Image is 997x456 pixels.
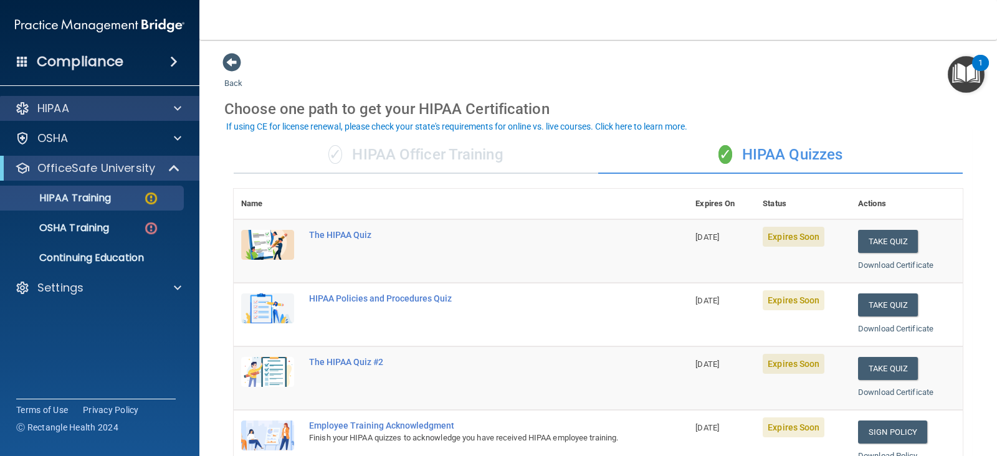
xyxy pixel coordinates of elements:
button: Take Quiz [858,357,918,380]
div: Finish your HIPAA quizzes to acknowledge you have received HIPAA employee training. [309,430,626,445]
span: [DATE] [695,359,719,369]
h4: Compliance [37,53,123,70]
span: ✓ [718,145,732,164]
span: ✓ [328,145,342,164]
a: Download Certificate [858,324,933,333]
span: Expires Soon [763,354,824,374]
div: The HIPAA Quiz #2 [309,357,626,367]
span: Expires Soon [763,290,824,310]
div: HIPAA Officer Training [234,136,598,174]
th: Expires On [688,189,755,219]
a: OfficeSafe University [15,161,181,176]
button: Take Quiz [858,230,918,253]
p: OSHA Training [8,222,109,234]
p: HIPAA [37,101,69,116]
div: The HIPAA Quiz [309,230,626,240]
span: Expires Soon [763,417,824,437]
a: Back [224,64,242,88]
div: HIPAA Policies and Procedures Quiz [309,293,626,303]
th: Status [755,189,851,219]
span: [DATE] [695,423,719,432]
th: Actions [851,189,963,219]
th: Name [234,189,302,219]
p: HIPAA Training [8,192,111,204]
p: Settings [37,280,83,295]
button: Take Quiz [858,293,918,316]
div: HIPAA Quizzes [598,136,963,174]
span: [DATE] [695,296,719,305]
a: Download Certificate [858,260,933,270]
p: OfficeSafe University [37,161,155,176]
a: OSHA [15,131,181,146]
button: Open Resource Center, 1 new notification [948,56,985,93]
div: Choose one path to get your HIPAA Certification [224,91,972,127]
a: HIPAA [15,101,181,116]
img: warning-circle.0cc9ac19.png [143,191,159,206]
div: If using CE for license renewal, please check your state's requirements for online vs. live cours... [226,122,687,131]
button: If using CE for license renewal, please check your state's requirements for online vs. live cours... [224,120,689,133]
a: Settings [15,280,181,295]
img: danger-circle.6113f641.png [143,221,159,236]
iframe: Drift Widget Chat Controller [782,373,982,422]
span: Expires Soon [763,227,824,247]
p: OSHA [37,131,69,146]
span: [DATE] [695,232,719,242]
div: Employee Training Acknowledgment [309,420,626,430]
img: PMB logo [15,13,184,38]
a: Privacy Policy [83,404,139,416]
a: Terms of Use [16,404,68,416]
p: Continuing Education [8,252,178,264]
a: Sign Policy [858,420,927,444]
div: 1 [978,63,983,79]
span: Ⓒ Rectangle Health 2024 [16,421,118,434]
